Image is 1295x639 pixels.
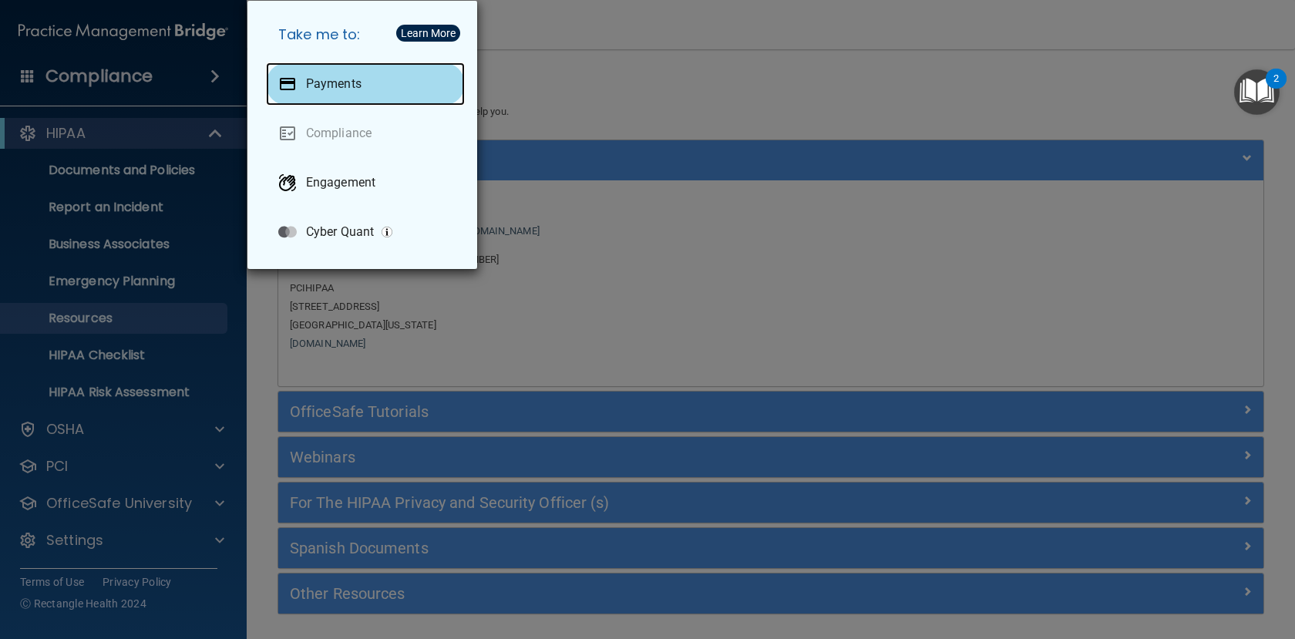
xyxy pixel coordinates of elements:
div: 2 [1273,79,1279,99]
button: Learn More [396,25,460,42]
a: Cyber Quant [266,210,465,254]
iframe: Drift Widget Chat Controller [1028,530,1276,591]
div: Learn More [401,28,456,39]
p: Cyber Quant [306,224,374,240]
button: Open Resource Center, 2 new notifications [1234,69,1280,115]
p: Payments [306,76,362,92]
h5: Take me to: [266,13,465,56]
a: Payments [266,62,465,106]
p: Engagement [306,175,375,190]
a: Engagement [266,161,465,204]
a: Compliance [266,112,465,155]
